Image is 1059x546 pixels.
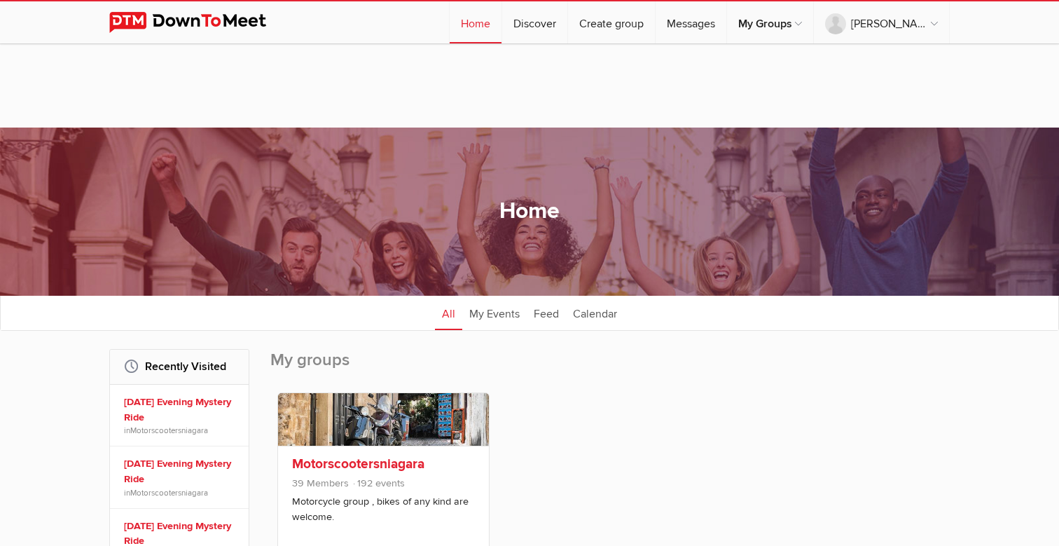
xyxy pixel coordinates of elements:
[435,295,462,330] a: All
[566,295,624,330] a: Calendar
[124,350,235,383] h2: Recently Visited
[109,12,288,33] img: DownToMeet
[568,1,655,43] a: Create group
[292,456,424,472] a: Motorscootersniagara
[450,1,501,43] a: Home
[502,1,567,43] a: Discover
[124,456,239,486] a: [DATE] Evening Mystery Ride
[292,494,475,524] p: Motorcycle group , bikes of any kind are welcome.
[124,425,239,436] span: in
[124,487,239,498] span: in
[527,295,566,330] a: Feed
[656,1,726,43] a: Messages
[130,488,208,498] a: Motorscootersniagara
[352,477,405,489] span: 192 events
[124,395,239,425] a: [DATE] Evening Mystery Ride
[292,477,349,489] span: 39 Members
[499,197,560,226] h1: Home
[462,295,527,330] a: My Events
[814,1,949,43] a: [PERSON_NAME]
[727,1,813,43] a: My Groups
[270,349,950,385] h2: My groups
[130,425,208,435] a: Motorscootersniagara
